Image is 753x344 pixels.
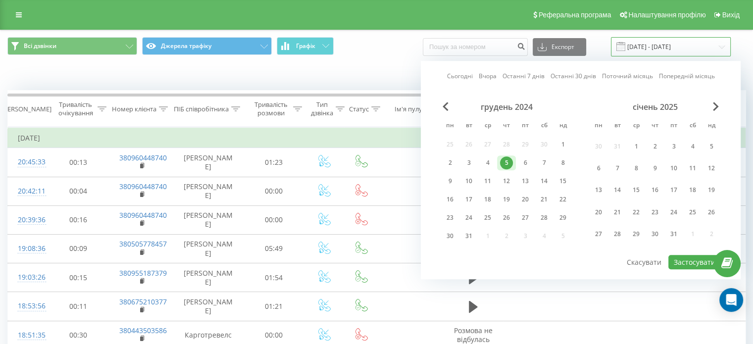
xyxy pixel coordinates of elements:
[553,192,572,207] div: нд 22 груд 2024 р.
[659,72,715,81] a: Попередній місяць
[621,255,667,269] button: Скасувати
[112,105,156,113] div: Номер клієнта
[533,38,586,56] button: Експорт
[48,292,109,321] td: 00:11
[479,72,497,81] a: Вчора
[459,210,478,225] div: вт 24 груд 2024 р.
[497,210,516,225] div: чт 26 груд 2024 р.
[119,182,167,191] a: 380960448740
[142,37,272,55] button: Джерела трафіку
[667,206,680,219] div: 24
[667,140,680,153] div: 3
[551,72,596,81] a: Останні 30 днів
[608,159,627,178] div: вт 7 січ 2025 р.
[610,119,625,134] abbr: вівторок
[535,155,553,170] div: сб 7 груд 2024 р.
[395,105,422,113] div: Ім'я пулу
[713,102,719,111] span: Next Month
[296,43,315,49] span: Графік
[591,119,606,134] abbr: понеділок
[702,181,721,199] div: нд 19 січ 2025 р.
[648,119,662,134] abbr: четвер
[683,203,702,221] div: сб 25 січ 2025 р.
[311,100,333,117] div: Тип дзвінка
[174,105,229,113] div: ПІБ співробітника
[519,156,532,169] div: 6
[592,206,605,219] div: 20
[611,228,624,241] div: 28
[119,239,167,248] a: 380505778457
[666,119,681,134] abbr: п’ятниця
[538,156,551,169] div: 7
[500,156,513,169] div: 5
[444,211,456,224] div: 23
[553,210,572,225] div: нд 29 груд 2024 р.
[444,193,456,206] div: 16
[705,162,718,175] div: 12
[174,263,243,292] td: [PERSON_NAME]
[592,228,605,241] div: 27
[589,159,608,178] div: пн 6 січ 2025 р.
[243,234,305,263] td: 05:49
[481,175,494,188] div: 11
[119,153,167,162] a: 380960448740
[24,42,56,50] span: Всі дзвінки
[630,228,643,241] div: 29
[667,184,680,197] div: 17
[462,156,475,169] div: 3
[649,162,661,175] div: 9
[664,159,683,178] div: пт 10 січ 2025 р.
[556,156,569,169] div: 8
[444,230,456,243] div: 30
[48,205,109,234] td: 00:16
[481,156,494,169] div: 4
[589,181,608,199] div: пн 13 січ 2025 р.
[461,119,476,134] abbr: вівторок
[119,210,167,220] a: 380960448740
[589,225,608,244] div: пн 27 січ 2025 р.
[630,184,643,197] div: 15
[646,225,664,244] div: чт 30 січ 2025 р.
[705,140,718,153] div: 5
[592,184,605,197] div: 13
[646,203,664,221] div: чт 23 січ 2025 р.
[702,137,721,155] div: нд 5 січ 2025 р.
[18,152,38,172] div: 20:45:33
[556,211,569,224] div: 29
[441,174,459,189] div: пн 9 груд 2024 р.
[462,230,475,243] div: 31
[539,11,611,19] span: Реферальна програма
[1,105,51,113] div: [PERSON_NAME]
[349,105,369,113] div: Статус
[497,174,516,189] div: чт 12 груд 2024 р.
[535,210,553,225] div: сб 28 груд 2024 р.
[705,184,718,197] div: 19
[646,181,664,199] div: чт 16 січ 2025 р.
[454,326,493,344] span: Розмова не відбулась
[664,225,683,244] div: пт 31 січ 2025 р.
[592,162,605,175] div: 6
[556,175,569,188] div: 15
[630,162,643,175] div: 8
[48,234,109,263] td: 00:09
[478,155,497,170] div: ср 4 груд 2024 р.
[627,181,646,199] div: ср 15 січ 2025 р.
[608,225,627,244] div: вт 28 січ 2025 р.
[497,192,516,207] div: чт 19 груд 2024 р.
[243,177,305,205] td: 00:00
[538,211,551,224] div: 28
[629,119,644,134] abbr: середа
[423,38,528,56] input: Пошук за номером
[444,156,456,169] div: 2
[686,140,699,153] div: 4
[443,102,449,111] span: Previous Month
[462,193,475,206] div: 17
[441,192,459,207] div: пн 16 груд 2024 р.
[18,210,38,230] div: 20:39:36
[516,155,535,170] div: пт 6 груд 2024 р.
[251,100,291,117] div: Тривалість розмови
[630,140,643,153] div: 1
[18,296,38,316] div: 18:53:56
[538,175,551,188] div: 14
[443,119,457,134] abbr: понеділок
